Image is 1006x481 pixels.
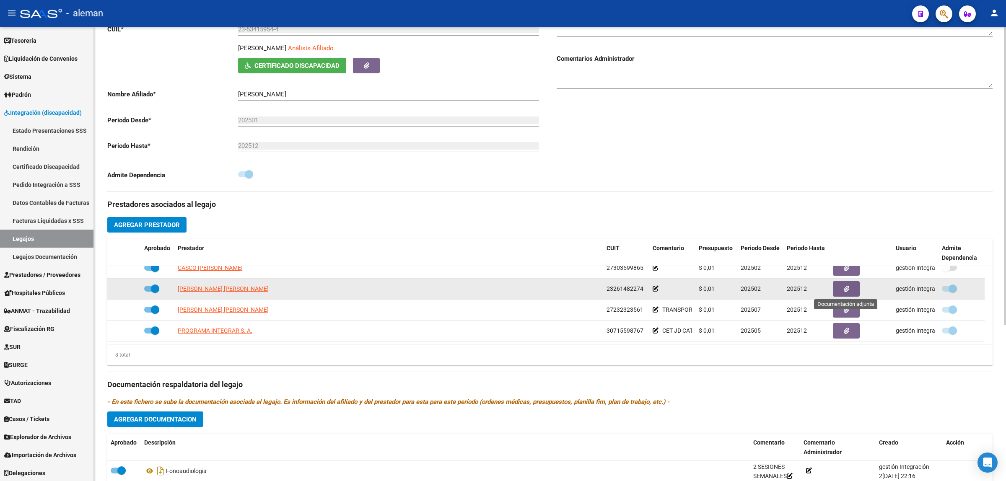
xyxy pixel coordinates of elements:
span: - aleman [66,4,103,23]
div: Fonoaudiologia [144,464,747,478]
p: [PERSON_NAME] [238,44,286,53]
span: SUR [4,342,21,352]
p: Admite Dependencia [107,171,238,180]
span: CET JD CATEG A + DEPENDENCIA (CAMBIO DE PRESTADOR) [662,327,820,334]
span: Agregar Prestador [114,221,180,229]
datatable-header-cell: Descripción [141,434,750,461]
span: [PERSON_NAME] [PERSON_NAME] [178,306,269,313]
span: TAD [4,396,21,406]
span: Sistema [4,72,31,81]
span: gestión Integración 2 [DATE] [896,306,972,313]
span: 30715598767 [607,327,643,334]
datatable-header-cell: Acción [943,434,985,461]
span: 202512 [787,285,807,292]
datatable-header-cell: Admite Dependencia [939,239,985,267]
h3: Documentación respaldatoria del legajo [107,379,993,390]
mat-icon: person [989,8,999,18]
span: Tesorería [4,36,36,45]
span: Explorador de Archivos [4,432,71,442]
span: Prestadores / Proveedores [4,270,80,279]
span: 202512 [787,327,807,334]
button: Agregar Prestador [107,217,187,233]
span: gestión Integración 2 [879,463,929,480]
span: Aprobado [111,439,137,446]
span: 202507 [741,306,761,313]
i: - En este fichero se sube la documentación asociada al legajo. Es información del afiliado y del ... [107,398,669,406]
span: TRANSPORTE A CET + DEPENDENCIA (CAMBIO DE PRESTADOR) [662,306,830,313]
span: Periodo Desde [741,245,780,251]
span: $ 0,01 [699,306,715,313]
span: Presupuesto [699,245,733,251]
span: $ 0,01 [699,285,715,292]
h3: Prestadores asociados al legajo [107,199,993,210]
span: Fiscalización RG [4,324,54,334]
datatable-header-cell: Comentario [750,434,800,461]
h3: Comentarios Administrador [557,54,993,63]
span: 23261482274 [607,285,643,292]
span: [DATE] 22:16 [882,473,915,479]
datatable-header-cell: Comentario [649,239,695,267]
span: Usuario [896,245,916,251]
span: Acción [946,439,964,446]
span: 202502 [741,264,761,271]
p: Nombre Afiliado [107,90,238,99]
datatable-header-cell: Periodo Desde [737,239,783,267]
span: gestión Integración 2 [DATE] [896,264,972,271]
span: Casos / Tickets [4,414,49,424]
mat-icon: menu [7,8,17,18]
div: 8 total [107,350,130,359]
datatable-header-cell: Presupuesto [695,239,737,267]
datatable-header-cell: Aprobado [107,434,141,461]
span: 202512 [787,306,807,313]
span: gestión Integración 2 [DATE] [896,285,972,292]
span: [PERSON_NAME] [PERSON_NAME] [178,285,269,292]
span: Liquidación de Convenios [4,54,78,63]
datatable-header-cell: Usuario [892,239,939,267]
span: Comentario [753,439,785,446]
span: Hospitales Públicos [4,288,65,297]
datatable-header-cell: CUIT [603,239,649,267]
span: 202505 [741,327,761,334]
span: Integración (discapacidad) [4,108,82,117]
span: ANMAT - Trazabilidad [4,306,70,315]
p: Periodo Hasta [107,141,238,150]
span: Análisis Afiliado [288,44,334,52]
span: Descripción [144,439,176,446]
span: 2 SESIONES SEMANALES [753,463,793,480]
datatable-header-cell: Comentario Administrador [800,434,876,461]
span: CUIT [607,245,620,251]
span: 27232323561 [607,306,643,313]
datatable-header-cell: Creado [876,434,943,461]
span: SURGE [4,360,28,370]
span: Comentario [653,245,684,251]
p: CUIL [107,25,238,34]
span: gestión Integración 2 [DATE] [896,327,972,334]
span: Agregar Documentacion [114,416,197,423]
span: Delegaciones [4,468,45,478]
span: 202502 [741,285,761,292]
span: Creado [879,439,898,446]
span: $ 0,01 [699,327,715,334]
button: Agregar Documentacion [107,411,203,427]
span: Importación de Archivos [4,450,76,460]
div: Open Intercom Messenger [977,453,998,473]
datatable-header-cell: Periodo Hasta [783,239,830,267]
span: Aprobado [144,245,170,251]
span: $ 0,01 [699,264,715,271]
datatable-header-cell: Aprobado [141,239,174,267]
span: Certificado Discapacidad [254,62,340,70]
span: Padrón [4,90,31,99]
span: Prestador [178,245,204,251]
span: CASCO [PERSON_NAME] [178,264,243,271]
span: PROGRAMA INTEGRAR S. A. [178,327,252,334]
span: Comentario Administrador [804,439,842,455]
i: Descargar documento [155,464,166,478]
span: Autorizaciones [4,378,51,388]
span: 202512 [787,264,807,271]
button: Certificado Discapacidad [238,58,346,73]
p: Periodo Desde [107,116,238,125]
span: Admite Dependencia [942,245,977,261]
span: Periodo Hasta [787,245,825,251]
span: 27303599865 [607,264,643,271]
datatable-header-cell: Prestador [174,239,603,267]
